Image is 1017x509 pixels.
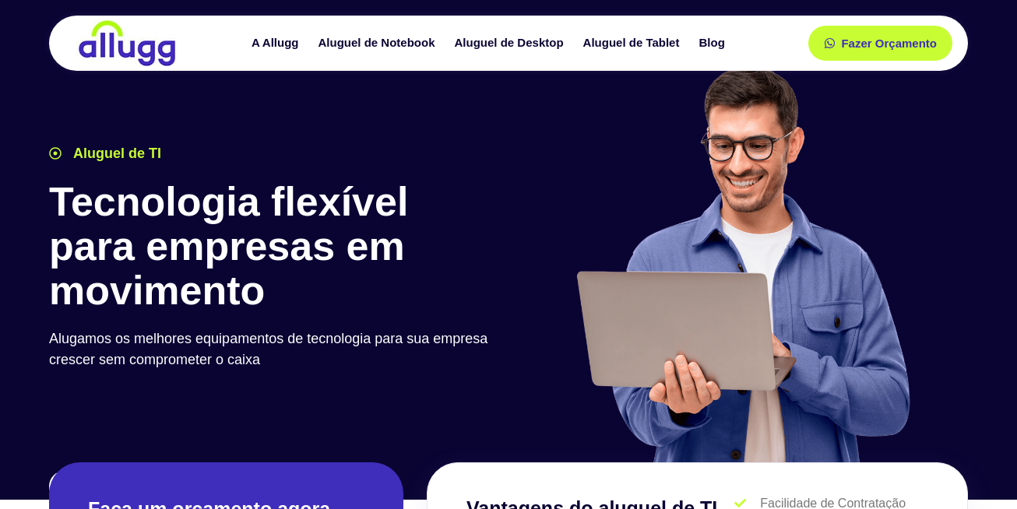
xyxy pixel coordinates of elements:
[691,30,736,57] a: Blog
[49,328,501,370] p: Alugamos os melhores equipamentos de tecnologia para sua empresa crescer sem comprometer o caixa
[571,65,914,462] img: aluguel de ti para startups
[575,30,691,57] a: Aluguel de Tablet
[76,19,178,67] img: locação de TI é Allugg
[808,26,952,61] a: Fazer Orçamento
[49,180,501,314] h1: Tecnologia flexível para empresas em movimento
[69,143,161,164] span: Aluguel de TI
[244,30,311,57] a: A Allugg
[841,37,937,49] span: Fazer Orçamento
[447,30,575,57] a: Aluguel de Desktop
[311,30,447,57] a: Aluguel de Notebook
